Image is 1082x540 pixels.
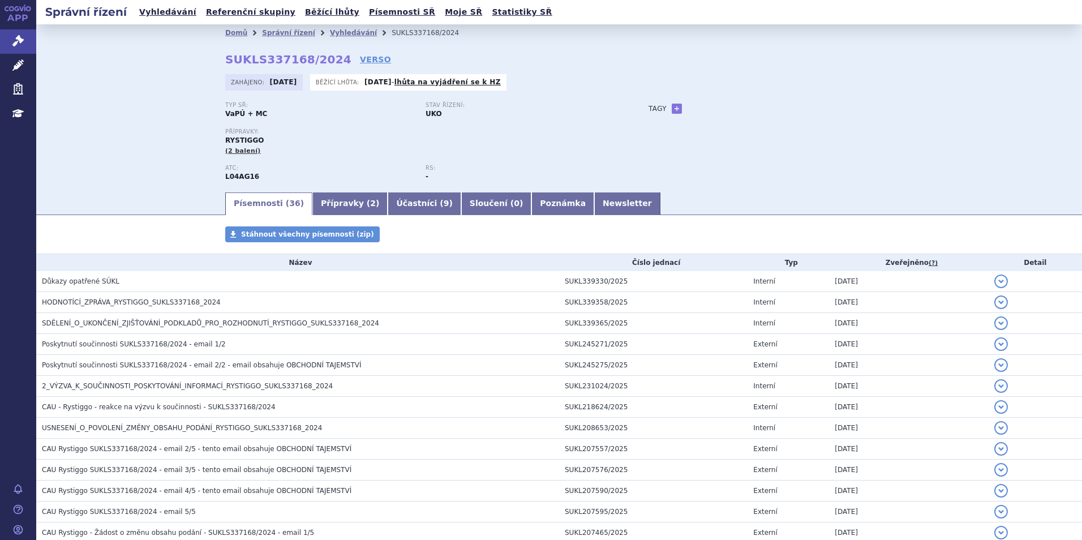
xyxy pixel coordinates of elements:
[994,421,1008,435] button: detail
[829,334,988,355] td: [DATE]
[994,337,1008,351] button: detail
[225,147,261,155] span: (2 balení)
[270,78,297,86] strong: [DATE]
[42,424,322,432] span: USNESENÍ_O_POVOLENÍ_ZMĚNY_OBSAHU_PODÁNÍ_RYSTIGGO_SUKLS337168_2024
[42,298,221,306] span: HODNOTÍCÍ_ZPRÁVA_RYSTIGGO_SUKLS337168_2024
[366,5,439,20] a: Písemnosti SŘ
[426,165,615,172] p: RS:
[994,379,1008,393] button: detail
[225,128,626,135] p: Přípravky:
[225,165,414,172] p: ATC:
[559,334,748,355] td: SUKL245271/2025
[753,340,777,348] span: Externí
[42,340,226,348] span: Poskytnutí součinnosti SUKLS337168/2024 - email 1/2
[330,29,377,37] a: Vyhledávání
[42,361,362,369] span: Poskytnutí součinnosti SUKLS337168/2024 - email 2/2 - email obsahuje OBCHODNÍ TAJEMSTVÍ
[753,382,775,390] span: Interní
[42,529,314,537] span: CAU Rystiggo - Žádost o změnu obsahu podání - SUKLS337168/2024 - email 1/5
[989,254,1082,271] th: Detail
[753,403,777,411] span: Externí
[42,403,276,411] span: CAU - Rystiggo - reakce na výzvu k součinnosti - SUKLS337168/2024
[136,5,200,20] a: Vyhledávání
[42,319,379,327] span: SDĚLENÍ_O_UKONČENÍ_ZJIŠŤOVÁNÍ_PODKLADŮ_PRO_ROZHODNUTÍ_RYSTIGGO_SUKLS337168_2024
[748,254,829,271] th: Typ
[42,445,351,453] span: CAU Rystiggo SUKLS337168/2024 - email 2/5 - tento email obsahuje OBCHODNÍ TAJEMSTVÍ
[42,382,333,390] span: 2_VÝZVA_K_SOUČINNOSTI_POSKYTOVÁNÍ_INFORMACÍ_RYSTIGGO_SUKLS337168_2024
[42,277,119,285] span: Důkazy opatřené SÚKL
[441,5,486,20] a: Moje SŘ
[829,376,988,397] td: [DATE]
[559,376,748,397] td: SUKL231024/2025
[388,192,461,215] a: Účastníci (9)
[559,271,748,292] td: SUKL339330/2025
[829,397,988,418] td: [DATE]
[994,463,1008,477] button: detail
[559,355,748,376] td: SUKL245275/2025
[559,254,748,271] th: Číslo jednací
[594,192,660,215] a: Newsletter
[829,481,988,502] td: [DATE]
[262,29,315,37] a: Správní řízení
[994,442,1008,456] button: detail
[994,295,1008,309] button: detail
[753,298,775,306] span: Interní
[994,400,1008,414] button: detail
[753,529,777,537] span: Externí
[829,355,988,376] td: [DATE]
[994,484,1008,498] button: detail
[36,4,136,20] h2: Správní řízení
[753,487,777,495] span: Externí
[829,418,988,439] td: [DATE]
[829,439,988,460] td: [DATE]
[753,277,775,285] span: Interní
[316,78,362,87] span: Běžící lhůta:
[225,173,259,181] strong: ROZANOLIXIZUMAB
[225,53,351,66] strong: SUKLS337168/2024
[203,5,299,20] a: Referenční skupiny
[753,508,777,516] span: Externí
[42,487,351,495] span: CAU Rystiggo SUKLS337168/2024 - email 4/5 - tento email obsahuje OBCHODNÍ TAJEMSTVÍ
[994,275,1008,288] button: detail
[531,192,594,215] a: Poznámka
[829,502,988,522] td: [DATE]
[231,78,267,87] span: Zahájeno:
[994,526,1008,539] button: detail
[929,259,938,267] abbr: (?)
[225,192,312,215] a: Písemnosti (36)
[360,54,391,65] a: VERSO
[753,445,777,453] span: Externí
[312,192,388,215] a: Přípravky (2)
[225,110,267,118] strong: VaPÚ + MC
[370,199,376,208] span: 2
[994,505,1008,518] button: detail
[426,102,615,109] p: Stav řízení:
[514,199,519,208] span: 0
[753,424,775,432] span: Interní
[364,78,501,87] p: -
[559,313,748,334] td: SUKL339365/2025
[559,460,748,481] td: SUKL207576/2025
[461,192,531,215] a: Sloučení (0)
[488,5,555,20] a: Statistiky SŘ
[289,199,300,208] span: 36
[559,292,748,313] td: SUKL339358/2025
[672,104,682,114] a: +
[426,173,428,181] strong: -
[392,24,474,41] li: SUKLS337168/2024
[753,466,777,474] span: Externí
[426,110,442,118] strong: UKO
[753,319,775,327] span: Interní
[241,230,374,238] span: Stáhnout všechny písemnosti (zip)
[994,358,1008,372] button: detail
[364,78,392,86] strong: [DATE]
[36,254,559,271] th: Název
[829,313,988,334] td: [DATE]
[829,292,988,313] td: [DATE]
[559,418,748,439] td: SUKL208653/2025
[559,481,748,502] td: SUKL207590/2025
[559,439,748,460] td: SUKL207557/2025
[559,397,748,418] td: SUKL218624/2025
[394,78,501,86] a: lhůta na vyjádření se k HZ
[444,199,449,208] span: 9
[829,254,988,271] th: Zveřejněno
